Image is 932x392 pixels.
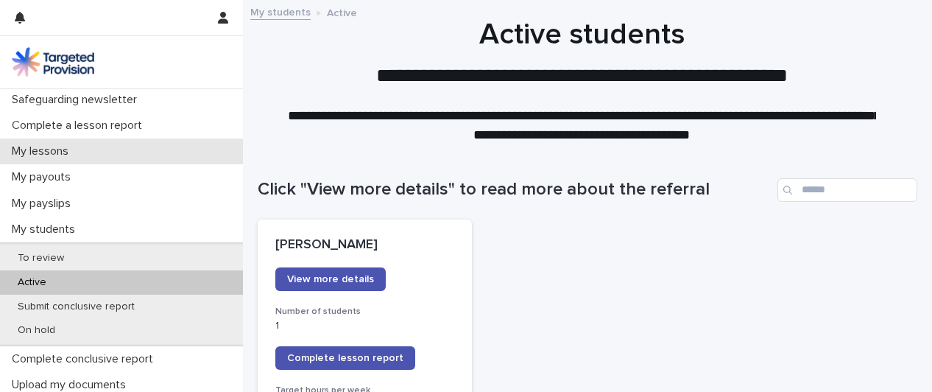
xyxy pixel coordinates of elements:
p: Complete conclusive report [6,352,165,366]
p: 1 [275,320,454,332]
p: Upload my documents [6,378,138,392]
input: Search [777,178,917,202]
a: My students [250,3,311,20]
p: My students [6,223,87,237]
p: Safeguarding newsletter [6,93,149,107]
a: Complete lesson report [275,346,415,370]
p: My payouts [6,170,82,184]
p: My lessons [6,144,80,158]
p: Complete a lesson report [6,119,154,133]
p: Active [327,4,357,20]
p: On hold [6,324,67,337]
h1: Click "View more details" to read more about the referral [258,179,772,200]
h3: Number of students [275,306,454,318]
p: [PERSON_NAME] [275,237,454,253]
span: Complete lesson report [287,353,403,363]
a: View more details [275,267,386,291]
img: M5nRWzHhSzIhMunXDL62 [12,47,94,77]
span: View more details [287,274,374,284]
p: My payslips [6,197,82,211]
p: To review [6,252,76,265]
p: Submit conclusive report [6,301,146,313]
p: Active [6,276,58,289]
h1: Active students [258,17,906,52]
